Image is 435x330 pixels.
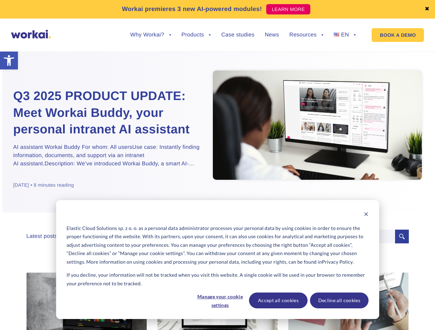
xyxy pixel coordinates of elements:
input: Submit [395,230,409,243]
button: Dismiss cookie banner [364,211,369,219]
span: EN [341,32,349,38]
a: ✖ [425,7,429,12]
img: intranet AI assistant [213,70,422,180]
p: If you decline, your information will not be tracked when you visit this website. A single cookie... [66,271,368,288]
a: Q3 2025 PRODUCT UPDATE: Meet Workai Buddy, your personal intranet AI assistant [13,88,203,138]
div: Cookie banner [56,200,379,319]
p: Elastic Cloud Solutions sp. z o. o. as a personal data administrator processes your personal data... [66,224,368,266]
div: [DATE] • 8 minutes reading [13,182,74,188]
button: Accept all cookies [249,293,308,308]
a: Products [182,32,211,38]
div: Latest posts [27,233,58,240]
button: Manage your cookie settings [194,293,247,308]
a: LEARN MORE [266,4,310,14]
a: Why Workai? [130,32,171,38]
button: Decline all cookies [310,293,369,308]
a: News [265,32,279,38]
a: Privacy Policy [322,258,353,266]
a: Case studies [221,32,254,38]
a: Resources [289,32,323,38]
p: AI assistant Workai Buddy For whom: All usersUse case: Instantly finding information, documents, ... [13,143,203,168]
p: Workai premieres 3 new AI-powered modules! [122,4,262,14]
a: BOOK A DEMO [372,28,424,42]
